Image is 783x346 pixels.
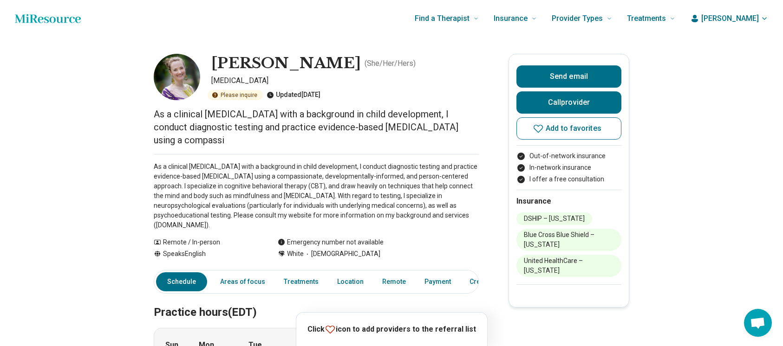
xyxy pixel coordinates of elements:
[154,237,259,247] div: Remote / In-person
[278,272,324,291] a: Treatments
[516,151,621,161] li: Out-of-network insurance
[516,91,621,114] button: Callprovider
[690,13,768,24] button: [PERSON_NAME]
[332,272,369,291] a: Location
[744,309,772,337] div: Open chat
[287,249,304,259] span: White
[156,272,207,291] a: Schedule
[516,174,621,184] li: I offer a free consultation
[516,255,621,277] li: United HealthCare – [US_STATE]
[15,9,81,28] a: Home page
[627,12,666,25] span: Treatments
[211,54,361,73] h1: [PERSON_NAME]
[267,90,320,100] div: Updated [DATE]
[415,12,470,25] span: Find a Therapist
[215,272,271,291] a: Areas of focus
[278,237,384,247] div: Emergency number not available
[516,151,621,184] ul: Payment options
[516,212,592,225] li: DSHIP – [US_STATE]
[365,58,416,69] p: ( She/Her/Hers )
[516,229,621,251] li: Blue Cross Blue Shield – [US_STATE]
[304,249,380,259] span: [DEMOGRAPHIC_DATA]
[494,12,528,25] span: Insurance
[701,13,759,24] span: [PERSON_NAME]
[154,162,479,230] p: As a clinical [MEDICAL_DATA] with a background in child development, I conduct diagnostic testing...
[419,272,457,291] a: Payment
[464,272,510,291] a: Credentials
[516,196,621,207] h2: Insurance
[208,90,263,100] div: Please inquire
[307,323,476,335] p: Click icon to add providers to the referral list
[154,108,479,147] p: As a clinical [MEDICAL_DATA] with a background in child development, I conduct diagnostic testing...
[552,12,603,25] span: Provider Types
[211,75,479,86] p: [MEDICAL_DATA]
[154,249,259,259] div: Speaks English
[154,54,200,100] img: Anna Craig, Psychologist
[377,272,411,291] a: Remote
[516,117,621,140] button: Add to favorites
[154,282,479,320] h2: Practice hours (EDT)
[516,163,621,173] li: In-network insurance
[546,125,601,132] span: Add to favorites
[516,65,621,88] button: Send email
